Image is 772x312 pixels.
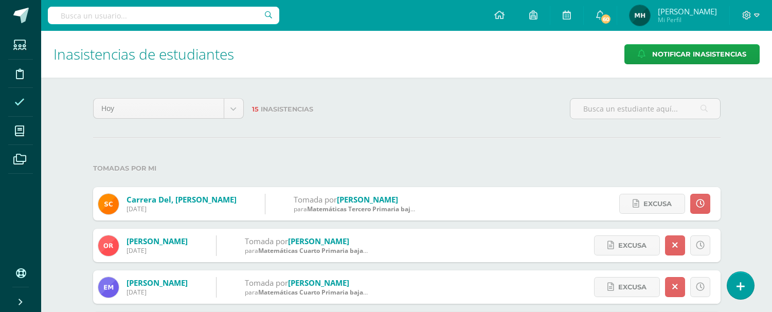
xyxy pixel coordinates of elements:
[258,288,372,297] span: Matemáticas Cuarto Primaria baja 'B'
[594,277,660,297] a: Excusa
[294,194,337,205] span: Tomada por
[624,44,760,64] a: Notificar Inasistencias
[652,45,746,64] span: Notificar Inasistencias
[127,194,237,205] a: Carrera del, [PERSON_NAME]
[93,158,721,179] label: Tomadas por mi
[98,194,119,214] img: d300575babbca80b10ee7266c5f958f7.png
[658,15,717,24] span: Mi Perfil
[127,288,188,297] div: [DATE]
[288,278,349,288] a: [PERSON_NAME]
[294,205,417,213] div: para
[127,278,188,288] a: [PERSON_NAME]
[127,205,237,213] div: [DATE]
[337,194,398,205] a: [PERSON_NAME]
[288,236,349,246] a: [PERSON_NAME]
[127,236,188,246] a: [PERSON_NAME]
[658,6,717,16] span: [PERSON_NAME]
[643,194,672,213] span: Excusa
[630,5,650,26] img: 94dfc861e02bea7daf88976d6ac6de75.png
[619,194,685,214] a: Excusa
[245,236,288,246] span: Tomada por
[570,99,720,119] input: Busca un estudiante aquí...
[307,205,423,213] span: Matemáticas Tercero Primaria baja 'B'
[618,236,647,255] span: Excusa
[101,99,216,118] span: Hoy
[53,44,234,64] span: Inasistencias de estudiantes
[48,7,279,24] input: Busca un usuario...
[127,246,188,255] div: [DATE]
[252,105,259,113] span: 15
[594,235,660,255] a: Excusa
[618,278,647,297] span: Excusa
[245,288,368,297] div: para
[600,13,612,25] span: 60
[261,105,313,113] span: Inasistencias
[94,99,243,118] a: Hoy
[245,246,368,255] div: para
[245,278,288,288] span: Tomada por
[98,235,119,256] img: ea6d89b3d7c93e7aa0df7e2d749896e0.png
[258,246,372,255] span: Matemáticas Cuarto Primaria baja 'A'
[98,277,119,298] img: d7072d937273cf6a92b1a8c3be57be42.png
